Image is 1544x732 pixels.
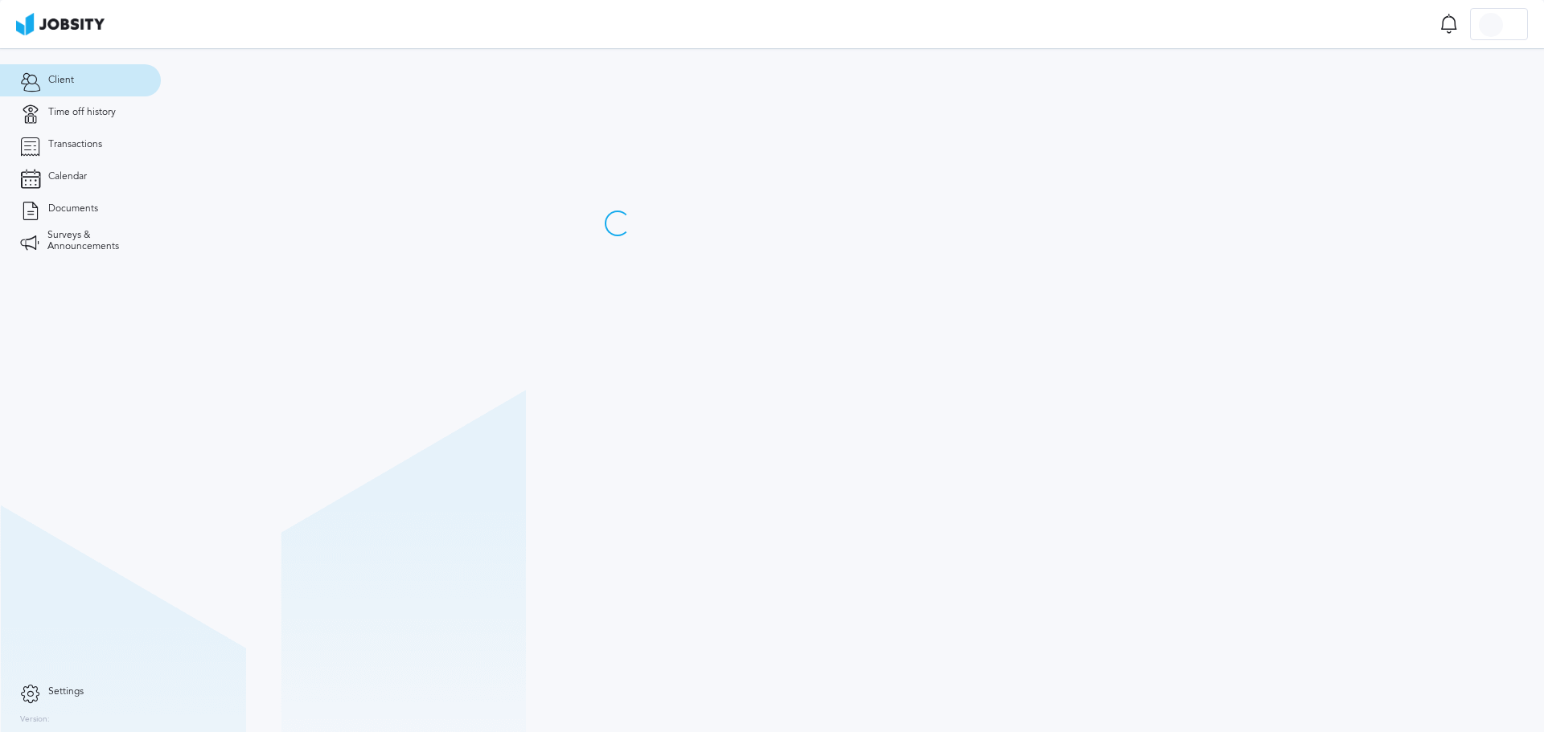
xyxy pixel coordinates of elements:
[48,686,84,697] span: Settings
[47,230,141,252] span: Surveys & Announcements
[48,203,98,215] span: Documents
[48,171,87,182] span: Calendar
[48,107,116,118] span: Time off history
[16,13,105,35] img: ab4bad089aa723f57921c736e9817d99.png
[48,139,102,150] span: Transactions
[20,715,50,725] label: Version:
[48,75,74,86] span: Client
